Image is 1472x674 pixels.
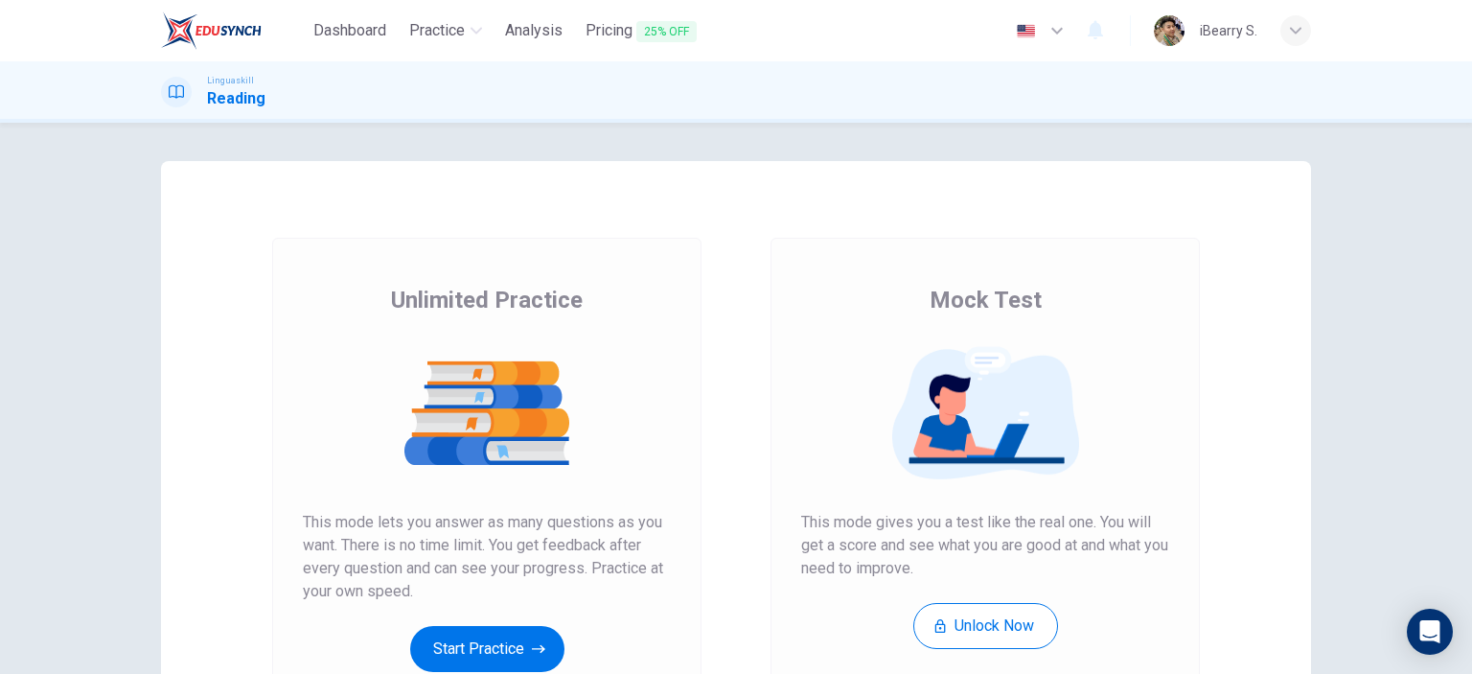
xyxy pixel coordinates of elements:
span: Mock Test [930,285,1042,315]
h1: Reading [207,87,265,110]
button: Practice [402,13,490,48]
a: Analysis [497,13,570,49]
span: This mode gives you a test like the real one. You will get a score and see what you are good at a... [801,511,1169,580]
div: Open Intercom Messenger [1407,609,1453,655]
a: Dashboard [306,13,394,49]
span: Pricing [586,19,697,43]
span: Linguaskill [207,74,254,87]
img: Profile picture [1154,15,1184,46]
button: Analysis [497,13,570,48]
span: Unlimited Practice [391,285,583,315]
img: en [1014,24,1038,38]
img: EduSynch logo [161,12,262,50]
button: Start Practice [410,626,564,672]
button: Unlock Now [913,603,1058,649]
span: Dashboard [313,19,386,42]
div: iBearry S. [1200,19,1257,42]
span: 25% OFF [636,21,697,42]
span: This mode lets you answer as many questions as you want. There is no time limit. You get feedback... [303,511,671,603]
button: Dashboard [306,13,394,48]
button: Pricing25% OFF [578,13,704,49]
span: Practice [409,19,465,42]
a: EduSynch logo [161,12,306,50]
span: Analysis [505,19,563,42]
